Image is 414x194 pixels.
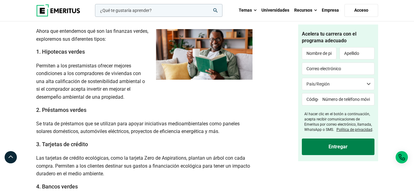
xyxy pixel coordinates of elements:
font: Permiten a los prestamistas ofrecer mejores condiciones a los compradores de viviendas con una al... [36,63,145,100]
input: Código [302,93,318,106]
img: Tipos de Financiamiento Verde [156,29,253,80]
font: 1. Hipotecas verdes [36,48,85,55]
font: Acceso [354,8,368,13]
input: Entregar [302,139,374,155]
font: 3. Tarjetas de crédito [36,141,88,147]
font: Se trata de préstamos que se utilizan para apoyar iniciativas medioambientales como paneles solar... [36,121,240,135]
font: Universidades [261,8,289,13]
font: Las tarjetas de crédito ecológicas, como la tarjeta Zero de Aspirations, plantan un árbol con cad... [36,155,250,177]
font: Temas [239,8,252,13]
input: Correo electrónico [302,63,374,75]
a: Acceso [344,4,378,17]
input: Número de teléfono móvil [318,93,374,106]
a: Política de privacidad [336,127,372,132]
font: Recursos [294,8,312,13]
font: Ahora que entendemos qué son las finanzas verdes, exploremos sus diferentes tipos: [36,28,148,42]
font: Empresa [322,8,339,13]
font: Acelera tu carrera con el programa adecuado [302,31,356,44]
input: campo de búsqueda de productos de woocommerce-0 [95,4,222,17]
font: Al hacer clic en el botón a continuación, acepta recibir comunicaciones de Emeritus por correo el... [304,112,372,132]
font: 4. Bancos verdes [36,183,78,190]
font: 2. Préstamos verdes [36,107,86,113]
select: País [302,78,374,90]
input: Nombre de pila [302,48,337,60]
input: Apellido [340,48,374,60]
